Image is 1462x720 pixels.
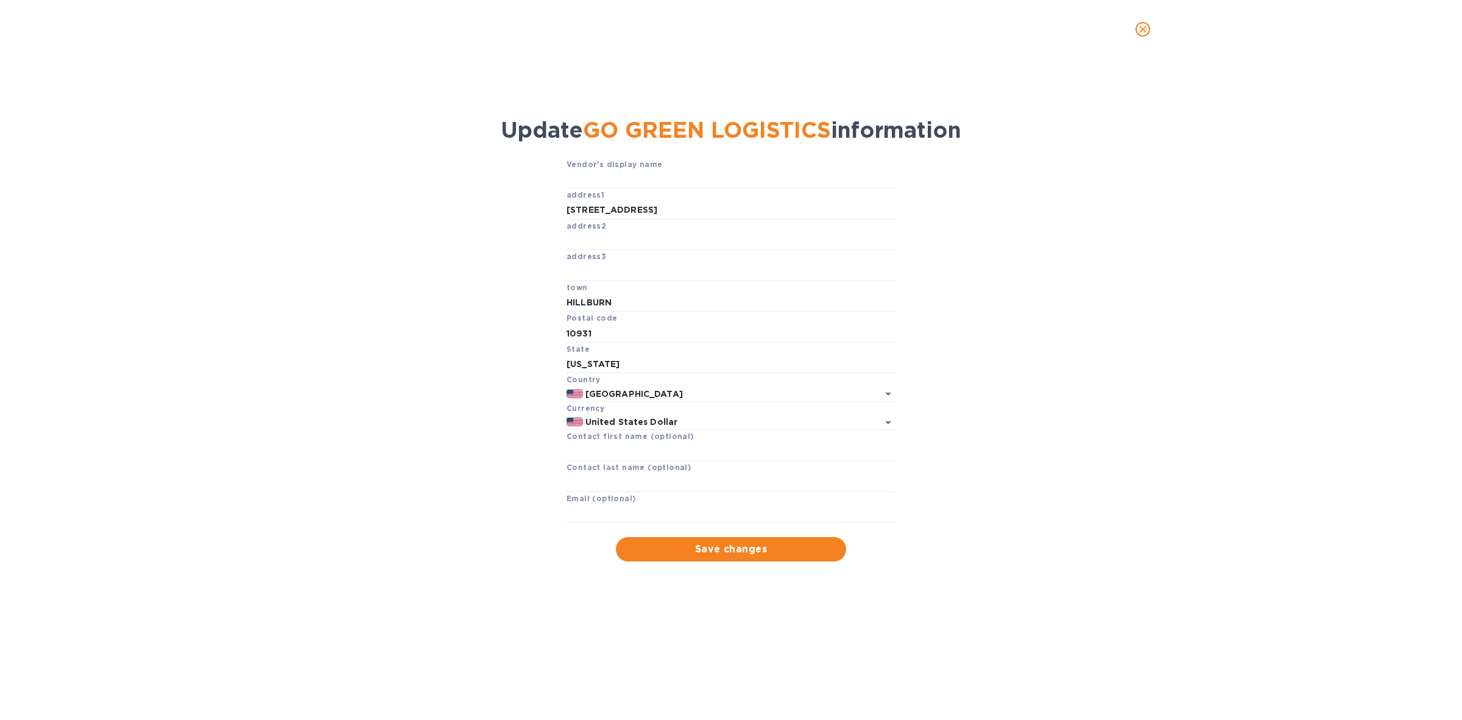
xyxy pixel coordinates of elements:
b: State [567,344,590,354]
b: address1 [567,190,604,199]
img: US [567,390,583,398]
b: town [567,283,588,292]
b: Vendor's display name [567,160,662,169]
button: close [1128,15,1157,44]
b: address2 [567,221,606,230]
button: Save changes [616,537,846,561]
b: Contact first name (optional) [567,432,694,441]
span: GO GREEN LOGISTICS [583,116,831,143]
b: Contact last name (optional) [567,463,691,472]
button: Open [880,385,897,402]
b: address3 [567,252,606,261]
b: Postal code [567,313,617,323]
b: Currency [567,404,604,413]
button: Open [880,414,897,431]
img: USD [567,418,583,426]
span: Save changes [626,542,836,557]
b: Email (optional) [567,494,636,503]
b: Country [567,375,601,384]
span: Update information [501,116,961,143]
